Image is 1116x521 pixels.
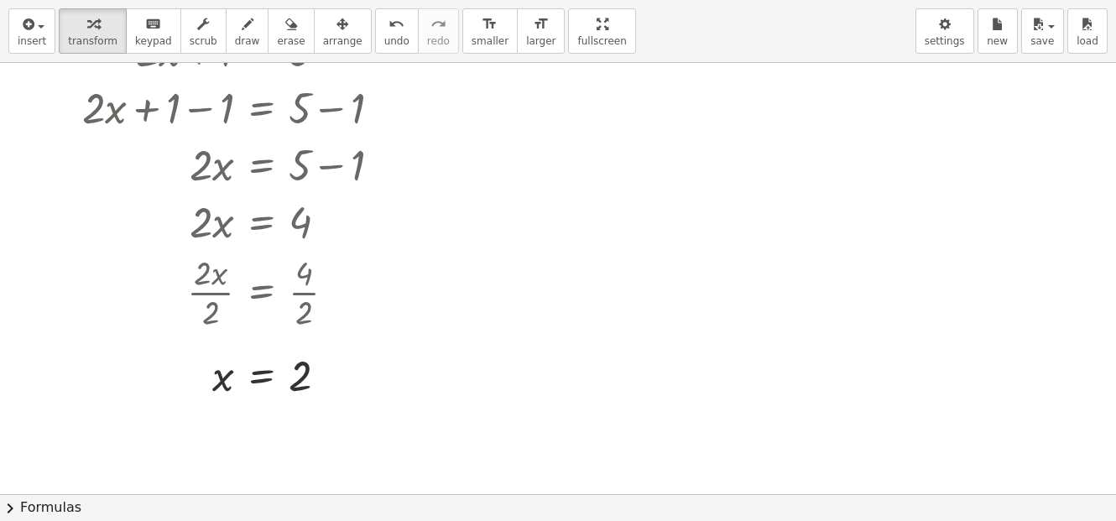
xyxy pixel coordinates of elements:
button: keyboardkeypad [126,8,181,54]
span: settings [925,35,965,47]
button: format_sizelarger [517,8,565,54]
button: settings [915,8,974,54]
span: draw [235,35,260,47]
button: scrub [180,8,227,54]
span: insert [18,35,46,47]
span: undo [384,35,409,47]
i: format_size [533,14,549,34]
span: arrange [323,35,362,47]
span: erase [277,35,305,47]
button: erase [268,8,314,54]
button: transform [59,8,127,54]
button: fullscreen [568,8,635,54]
span: fullscreen [577,35,626,47]
button: arrange [314,8,372,54]
span: load [1077,35,1098,47]
span: larger [526,35,555,47]
i: redo [430,14,446,34]
button: insert [8,8,55,54]
i: format_size [482,14,498,34]
span: transform [68,35,117,47]
button: new [978,8,1018,54]
span: keypad [135,35,172,47]
span: redo [427,35,450,47]
span: scrub [190,35,217,47]
span: new [987,35,1008,47]
i: keyboard [145,14,161,34]
button: draw [226,8,269,54]
span: save [1030,35,1054,47]
button: format_sizesmaller [462,8,518,54]
i: undo [389,14,404,34]
button: save [1021,8,1064,54]
span: smaller [472,35,508,47]
button: undoundo [375,8,419,54]
button: load [1067,8,1108,54]
button: redoredo [418,8,459,54]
